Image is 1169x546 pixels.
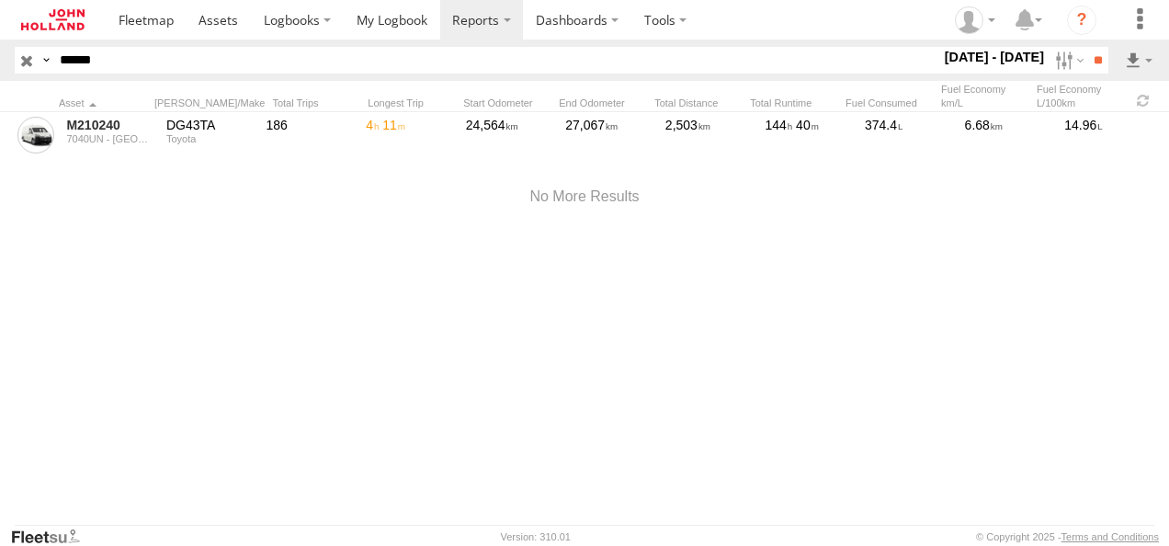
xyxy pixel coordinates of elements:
[382,118,405,132] span: 11
[941,97,1029,109] div: km/L
[154,97,265,109] div: [PERSON_NAME]/Make
[976,531,1159,542] div: © Copyright 2025 -
[1123,47,1154,74] label: Export results as...
[368,97,456,109] div: Longest Trip
[21,9,85,30] img: jhg-logo.svg
[846,97,934,109] div: Fuel Consumed
[366,118,379,132] span: 4
[166,133,254,144] div: Toyota
[948,6,1002,34] div: Adam Dippie
[66,117,153,133] a: M210240
[272,97,360,109] div: Total Trips
[264,114,357,156] div: 186
[1061,531,1159,542] a: Terms and Conditions
[10,528,95,546] a: Visit our Website
[463,114,556,156] div: 24,564
[654,97,743,109] div: Total Distance
[862,114,955,156] div: 374.4
[559,97,647,109] div: End Odometer
[463,97,551,109] div: Start Odometer
[66,133,153,144] div: 7040UN - [GEOGRAPHIC_DATA] - Eastern Tunnelling Pa
[663,114,755,156] div: 2,503
[1037,83,1125,109] div: Fuel Economy
[941,83,1029,109] div: Fuel Economy
[562,114,655,156] div: 27,067
[765,118,792,132] span: 144
[166,117,254,133] div: DG43TA
[39,47,53,74] label: Search Query
[5,5,101,35] a: Return to Dashboard
[1067,6,1096,35] i: ?
[1048,47,1087,74] label: Search Filter Options
[750,97,838,109] div: Total Runtime
[962,114,1055,156] div: 6.68
[59,97,147,109] div: Click to Sort
[17,117,54,154] a: View Asset Details
[796,118,819,132] span: 40
[1037,97,1125,109] div: L/100km
[941,47,1049,67] label: [DATE] - [DATE]
[1061,114,1154,156] div: 14.96
[1132,92,1154,109] span: Refresh
[501,531,571,542] div: Version: 310.01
